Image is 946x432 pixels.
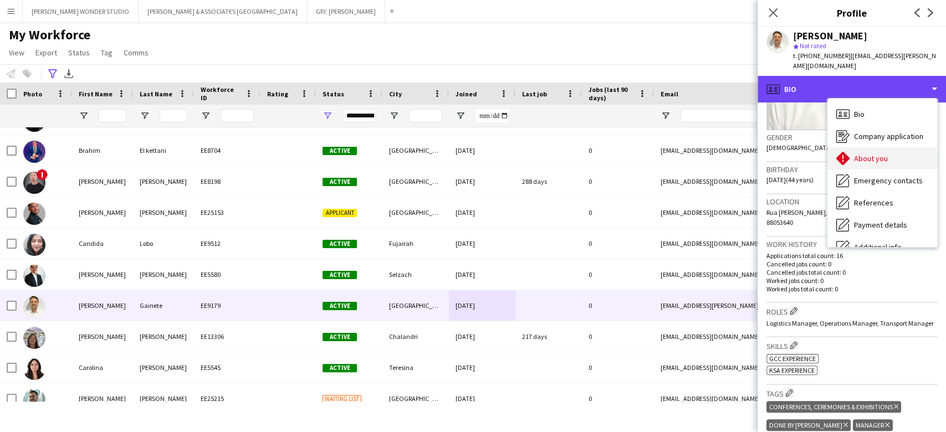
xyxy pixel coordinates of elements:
div: 0 [582,290,654,321]
span: Active [323,333,357,341]
div: [EMAIL_ADDRESS][DOMAIN_NAME] [654,135,876,166]
h3: Location [766,197,937,207]
div: 288 days [515,166,582,197]
span: Last job [522,90,547,98]
div: Carolina [72,352,133,383]
div: [DATE] [449,321,515,352]
p: Cancelled jobs count: 0 [766,260,937,268]
div: [PERSON_NAME] [72,290,133,321]
span: Emergency contacts [854,176,923,186]
div: [PERSON_NAME] [133,383,194,414]
div: [DATE] [449,166,515,197]
span: Active [323,302,357,310]
span: Email [661,90,678,98]
img: Cassiano Junckes Santos [23,389,45,411]
img: Carolina Eduardo Pereira de Miranda [23,358,45,380]
span: Rua [PERSON_NAME], [STREET_ADDRESS][PERSON_NAME], 88053640 [766,208,932,227]
span: ! [37,169,48,180]
div: [PERSON_NAME] [133,166,194,197]
div: [GEOGRAPHIC_DATA] [382,197,449,228]
span: Company application [854,131,923,141]
div: Teresina [382,352,449,383]
p: Worked jobs total count: 0 [766,285,937,293]
span: References [854,198,893,208]
span: Photo [23,90,42,98]
div: [EMAIL_ADDRESS][DOMAIN_NAME] [654,259,876,290]
div: Fujairah [382,228,449,259]
span: Status [323,90,344,98]
div: [EMAIL_ADDRESS][DOMAIN_NAME] [654,383,876,414]
input: Workforce ID Filter Input [221,109,254,122]
div: [PERSON_NAME] [72,259,133,290]
div: [DATE] [449,135,515,166]
button: Open Filter Menu [140,111,150,121]
h3: Roles [766,305,937,317]
button: Open Filter Menu [201,111,211,121]
span: Rating [267,90,288,98]
span: View [9,48,24,58]
span: Bio [854,109,865,119]
h3: Gender [766,132,937,142]
button: Open Filter Menu [389,111,399,121]
span: Joined [456,90,477,98]
div: [PERSON_NAME] [72,321,133,352]
div: Done by [PERSON_NAME] [766,419,851,431]
div: 0 [582,228,654,259]
button: [PERSON_NAME] & ASSOCIATES [GEOGRAPHIC_DATA] [139,1,307,22]
img: Brice RICHARD [23,203,45,225]
h3: Skills [766,340,937,351]
input: First Name Filter Input [99,109,126,122]
input: Email Filter Input [681,109,869,122]
div: Selzach [382,259,449,290]
div: [GEOGRAPHIC_DATA] [382,383,449,414]
span: Export [35,48,57,58]
img: Brahim El kettani [23,141,45,163]
div: [EMAIL_ADDRESS][DOMAIN_NAME] [654,321,876,352]
span: Not rated [800,42,826,50]
a: Tag [96,45,117,60]
div: [DATE] [449,290,515,321]
div: 217 days [515,321,582,352]
div: [EMAIL_ADDRESS][PERSON_NAME][DOMAIN_NAME] [654,290,876,321]
div: 0 [582,197,654,228]
div: [EMAIL_ADDRESS][DOMAIN_NAME] [654,352,876,383]
span: Active [323,364,357,372]
div: EE25153 [194,197,260,228]
a: Export [31,45,62,60]
span: My Workforce [9,27,90,43]
div: EE8704 [194,135,260,166]
div: 0 [582,321,654,352]
span: Last Name [140,90,172,98]
button: Open Filter Menu [661,111,671,121]
div: [PERSON_NAME] [72,383,133,414]
span: t. [PHONE_NUMBER] [793,52,851,60]
div: [PERSON_NAME] [72,197,133,228]
div: Lobo [133,228,194,259]
span: About you [854,153,888,163]
div: Gainete [133,290,194,321]
div: Company application [827,125,937,147]
span: KSA Experience [769,366,815,374]
input: Joined Filter Input [475,109,509,122]
span: Payment details [854,220,907,230]
div: 0 [582,352,654,383]
div: About you [827,147,937,169]
input: Last Name Filter Input [160,109,187,122]
div: [GEOGRAPHIC_DATA] [382,290,449,321]
div: 0 [582,383,654,414]
div: EE8198 [194,166,260,197]
div: [EMAIL_ADDRESS][DOMAIN_NAME] [654,228,876,259]
a: Comms [119,45,153,60]
p: Applications total count: 16 [766,251,937,260]
div: [PERSON_NAME] [72,166,133,197]
p: Worked jobs count: 0 [766,276,937,285]
div: Payment details [827,214,937,236]
div: [DATE] [449,197,515,228]
div: [PERSON_NAME] [133,197,194,228]
span: Logistics Manager, Operations Manager, Transport Manager [766,319,934,327]
button: Open Filter Menu [323,111,333,121]
span: First Name [79,90,113,98]
div: [DATE] [449,383,515,414]
div: EE13306 [194,321,260,352]
div: [PERSON_NAME] [133,259,194,290]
